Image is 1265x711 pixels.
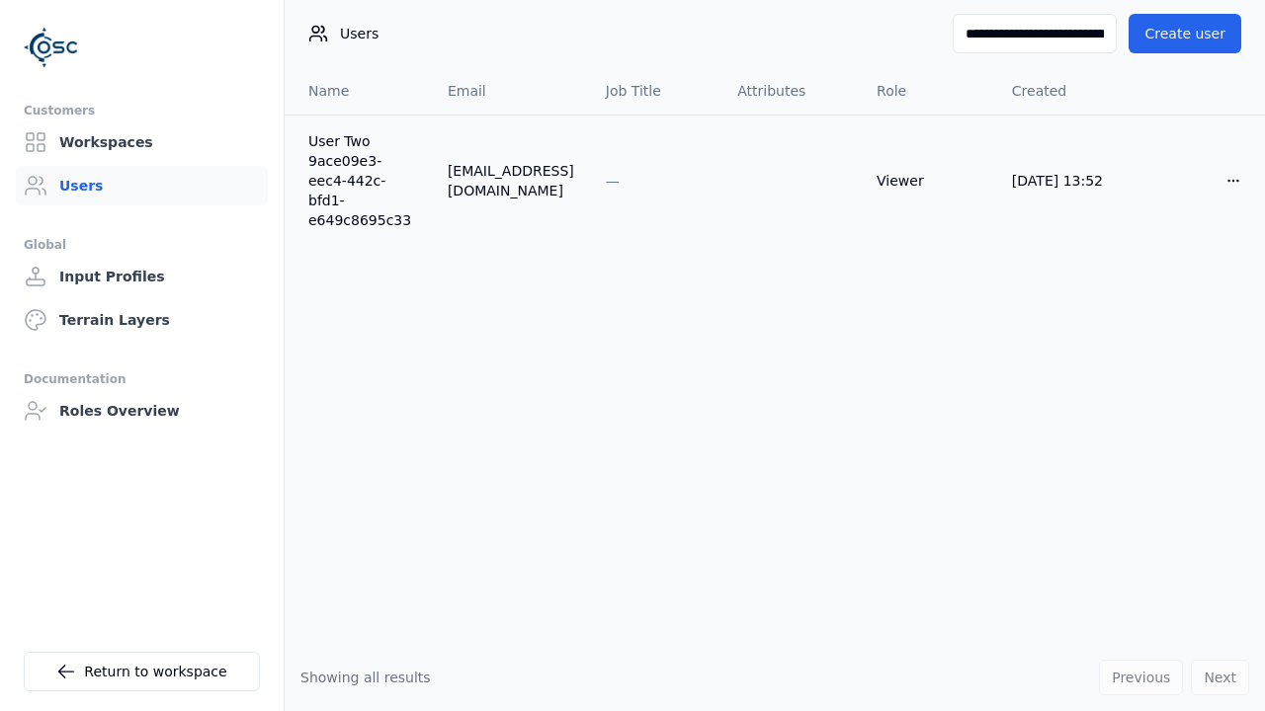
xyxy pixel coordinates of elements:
[285,67,432,115] th: Name
[1012,171,1117,191] div: [DATE] 13:52
[16,166,268,205] a: Users
[16,300,268,340] a: Terrain Layers
[721,67,861,115] th: Attributes
[24,233,260,257] div: Global
[861,67,996,115] th: Role
[16,391,268,431] a: Roles Overview
[340,24,379,43] span: Users
[24,652,260,691] a: Return to workspace
[24,20,79,75] img: Logo
[24,367,260,391] div: Documentation
[432,67,590,115] th: Email
[24,99,260,122] div: Customers
[448,161,574,200] div: [EMAIL_ADDRESS][DOMAIN_NAME]
[1129,14,1241,53] button: Create user
[300,670,431,685] span: Showing all results
[606,173,620,189] span: —
[590,67,721,115] th: Job Title
[877,171,980,191] div: Viewer
[16,122,268,162] a: Workspaces
[308,131,416,230] a: User Two 9ace09e3-eec4-442c-bfd1-e649c8695c33
[16,257,268,296] a: Input Profiles
[996,67,1133,115] th: Created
